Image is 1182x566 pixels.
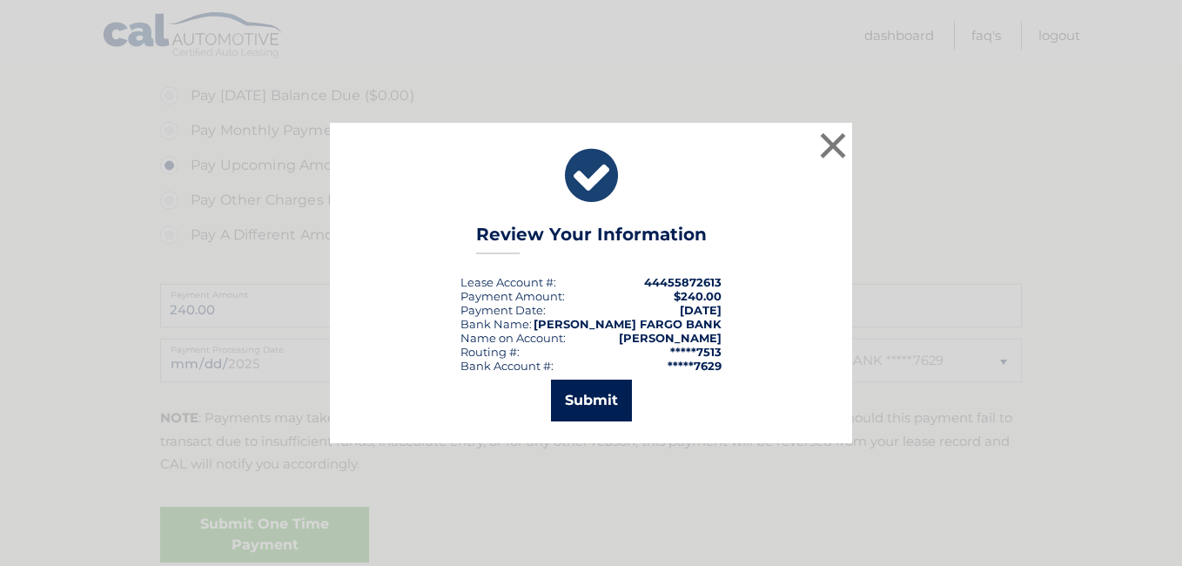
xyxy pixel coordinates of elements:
[644,275,722,289] strong: 44455872613
[551,380,632,421] button: Submit
[460,303,543,317] span: Payment Date
[460,289,565,303] div: Payment Amount:
[460,275,556,289] div: Lease Account #:
[619,331,722,345] strong: [PERSON_NAME]
[460,303,546,317] div: :
[460,345,520,359] div: Routing #:
[460,359,554,373] div: Bank Account #:
[674,289,722,303] span: $240.00
[534,317,722,331] strong: [PERSON_NAME] FARGO BANK
[680,303,722,317] span: [DATE]
[816,128,850,163] button: ×
[460,331,566,345] div: Name on Account:
[476,224,707,254] h3: Review Your Information
[460,317,532,331] div: Bank Name:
